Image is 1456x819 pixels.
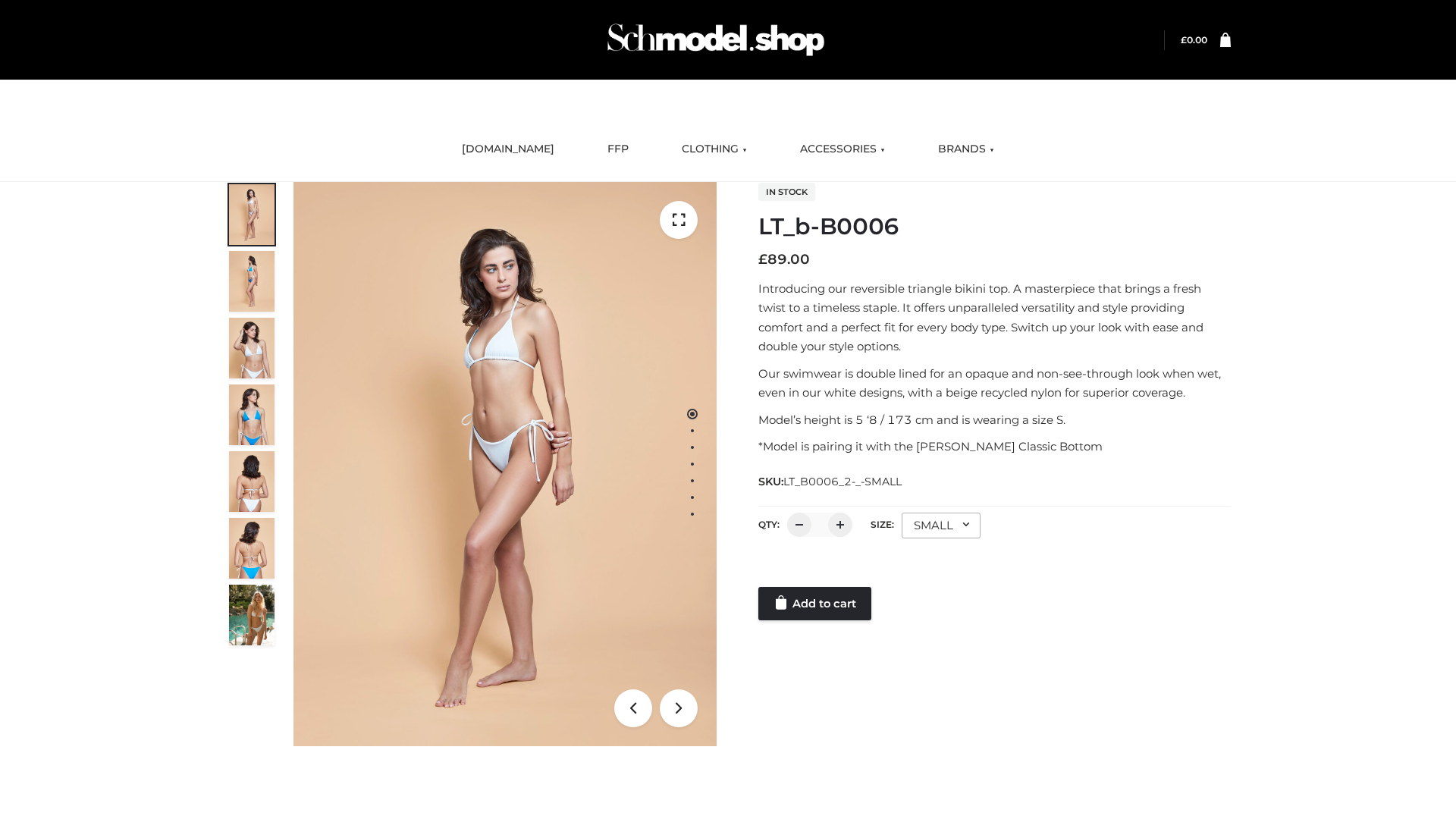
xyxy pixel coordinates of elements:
[229,318,275,378] img: ArielClassicBikiniTop_CloudNine_AzureSky_OW114ECO_3-scaled.jpg
[1181,34,1207,45] bdi: 0.00
[902,513,981,538] div: SMALL
[783,475,902,488] span: LT_B0006_2-_-SMALL
[758,183,815,201] span: In stock
[758,437,1231,457] p: *Model is pairing it with the [PERSON_NAME] Classic Bottom
[758,364,1231,403] p: Our swimwear is double lined for an opaque and non-see-through look when wet, even in our white d...
[758,410,1231,430] p: Model’s height is 5 ‘8 / 173 cm and is wearing a size S.
[229,585,275,645] img: Arieltop_CloudNine_AzureSky2.jpg
[602,10,830,70] img: Schmodel Admin 964
[758,213,1231,240] h1: LT_b-B0006
[229,184,275,245] img: ArielClassicBikiniTop_CloudNine_AzureSky_OW114ECO_1-scaled.jpg
[758,519,780,530] label: QTY:
[670,133,758,166] a: CLOTHING
[293,182,717,746] img: ArielClassicBikiniTop_CloudNine_AzureSky_OW114ECO_1
[758,472,903,491] span: SKU:
[927,133,1006,166] a: BRANDS
[758,251,810,268] bdi: 89.00
[450,133,566,166] a: [DOMAIN_NAME]
[758,251,767,268] span: £
[596,133,640,166] a: FFP
[229,384,275,445] img: ArielClassicBikiniTop_CloudNine_AzureSky_OW114ECO_4-scaled.jpg
[758,279,1231,356] p: Introducing our reversible triangle bikini top. A masterpiece that brings a fresh twist to a time...
[789,133,896,166] a: ACCESSORIES
[871,519,894,530] label: Size:
[229,518,275,579] img: ArielClassicBikiniTop_CloudNine_AzureSky_OW114ECO_8-scaled.jpg
[1181,34,1187,45] span: £
[758,587,871,620] a: Add to cart
[229,451,275,512] img: ArielClassicBikiniTop_CloudNine_AzureSky_OW114ECO_7-scaled.jpg
[229,251,275,312] img: ArielClassicBikiniTop_CloudNine_AzureSky_OW114ECO_2-scaled.jpg
[1181,34,1207,45] a: £0.00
